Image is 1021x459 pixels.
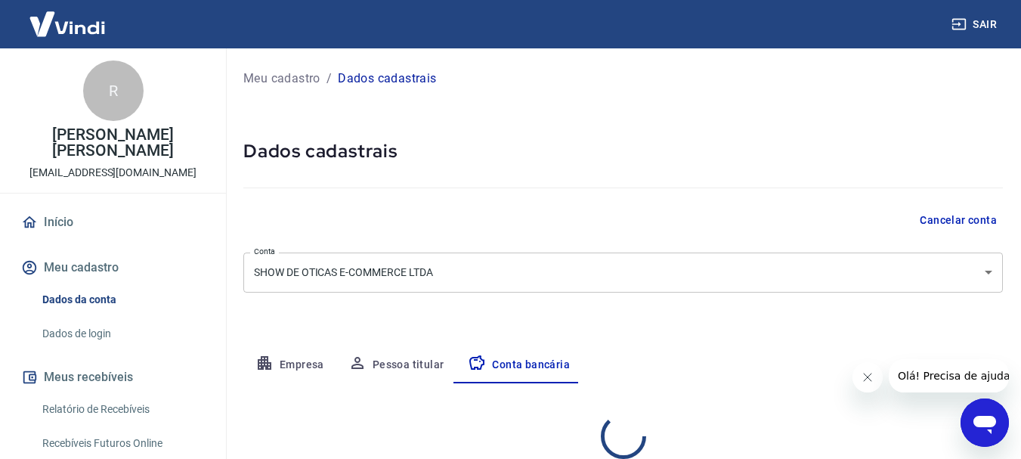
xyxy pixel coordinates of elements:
button: Cancelar conta [914,206,1003,234]
span: Olá! Precisa de ajuda? [9,11,127,23]
button: Sair [948,11,1003,39]
button: Conta bancária [456,347,582,383]
p: [PERSON_NAME] [PERSON_NAME] [12,127,214,159]
h5: Dados cadastrais [243,139,1003,163]
a: Dados da conta [36,284,208,315]
iframe: Mensagem da empresa [889,359,1009,392]
a: Relatório de Recebíveis [36,394,208,425]
iframe: Fechar mensagem [852,362,883,392]
div: SHOW DE OTICAS E-COMMERCE LTDA [243,253,1003,293]
a: Dados de login [36,318,208,349]
button: Pessoa titular [336,347,456,383]
button: Empresa [243,347,336,383]
a: Meu cadastro [243,70,320,88]
p: [EMAIL_ADDRESS][DOMAIN_NAME] [29,165,196,181]
a: Recebíveis Futuros Online [36,428,208,459]
p: Dados cadastrais [338,70,436,88]
iframe: Botão para abrir a janela de mensagens [961,399,1009,447]
p: / [326,70,332,88]
div: R [83,60,144,121]
button: Meus recebíveis [18,361,208,394]
a: Início [18,206,208,239]
img: Vindi [18,1,116,47]
label: Conta [254,246,275,257]
button: Meu cadastro [18,251,208,284]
